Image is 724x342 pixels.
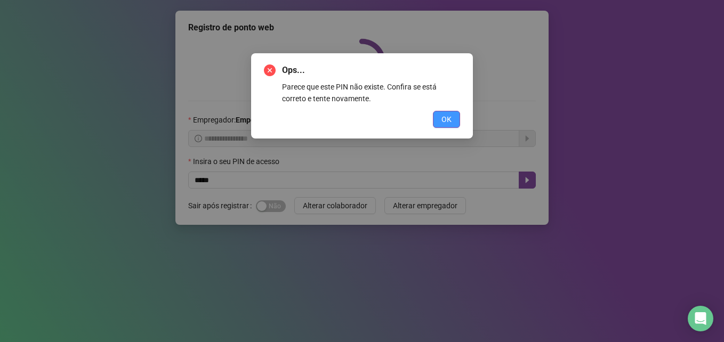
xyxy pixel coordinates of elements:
[433,111,460,128] button: OK
[282,64,460,77] span: Ops...
[441,113,452,125] span: OK
[282,81,460,104] div: Parece que este PIN não existe. Confira se está correto e tente novamente.
[264,64,276,76] span: close-circle
[688,306,713,331] div: Open Intercom Messenger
